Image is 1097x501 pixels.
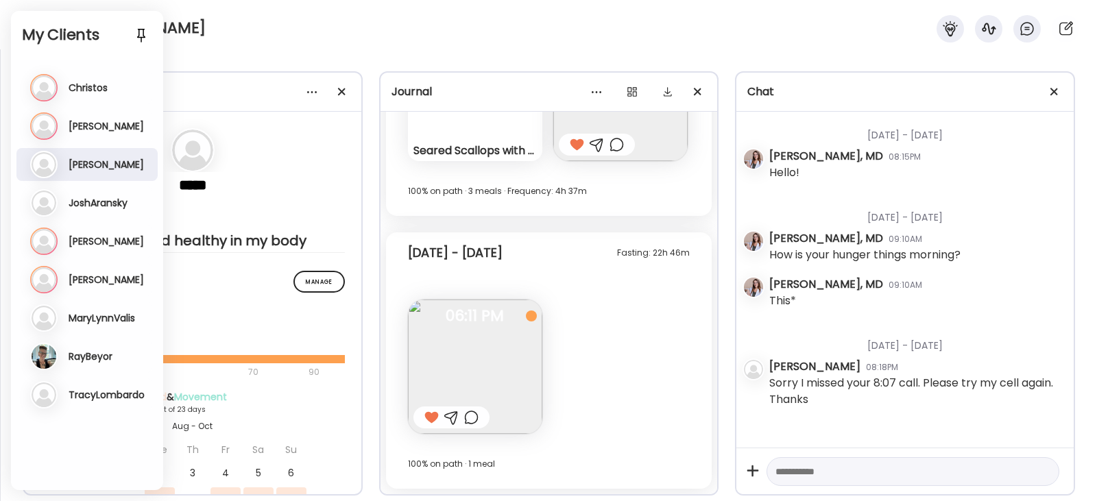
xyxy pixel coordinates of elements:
img: avatars%2F6jYoDwgBKVUlpt6FLXUnh8Ov7Lx1 [744,278,763,297]
div: Chat [747,84,1063,100]
div: [PERSON_NAME], MD [769,230,883,247]
h2: Insights [40,271,345,291]
div: 70 [40,364,304,380]
div: [PERSON_NAME], MD [769,276,883,293]
h3: Christos [69,82,108,94]
h2: My Clients [22,25,152,45]
div: Fasting: 22h 46m [617,245,690,261]
img: avatars%2F6jYoDwgBKVUlpt6FLXUnh8Ov7Lx1 [744,149,763,169]
div: Feeling happy and healthy in my body [40,232,345,249]
img: images%2FwKhmU31uq4gOCgplrQ1J92OgGa92%2FOxqSBD91BlrHFjf7veQ3%2FXZFKdh2mfP83nIGyoR2D_240 [408,300,542,434]
h3: TracyLombardo [69,389,145,401]
span: Movement [174,390,227,404]
div: Sa [243,438,274,461]
div: How is your hunger things morning? [769,247,961,263]
div: 100% [40,333,345,350]
div: Sorry I missed your 8:07 call. Please try my cell again. Thanks [769,375,1063,408]
div: Profile [35,84,350,100]
div: [DATE] - [DATE] [769,112,1063,148]
div: 08:18PM [866,361,898,374]
div: Fr [210,438,241,461]
div: Journal [391,84,707,100]
h3: [PERSON_NAME] [69,158,144,171]
div: [DATE] - [DATE] [408,245,503,261]
div: [DATE] - [DATE] [769,322,1063,358]
div: 09:10AM [889,233,922,245]
div: 100% on path · 1 meal [408,456,690,472]
div: 5 [243,461,274,485]
span: 06:11 PM [408,310,542,322]
img: bg-avatar-default.svg [744,360,763,379]
div: On path meals [40,313,345,328]
div: 100% on path · 3 meals · Frequency: 4h 37m [408,183,690,199]
div: Aug - Oct [78,420,307,432]
img: avatars%2F6jYoDwgBKVUlpt6FLXUnh8Ov7Lx1 [744,232,763,251]
div: Manage [293,271,345,293]
h3: JoshAransky [69,197,128,209]
div: 6 [276,461,306,485]
div: [PERSON_NAME] [769,358,860,375]
h3: [PERSON_NAME] [69,120,144,132]
div: Seared Scallops with bok chop [413,143,537,158]
div: Su [276,438,306,461]
div: Days tracked: & [78,390,307,404]
div: 08:15PM [889,151,921,163]
img: bg-avatar-default.svg [172,130,213,171]
div: [PERSON_NAME], MD [769,148,883,164]
div: Food: 10 Movement: 0 out of 23 days [78,404,307,415]
div: [DATE] - [DATE] [769,194,1063,230]
div: 09:10AM [889,279,922,291]
h3: [PERSON_NAME] [69,273,144,286]
h3: MaryLynnValis [69,312,135,324]
div: Goal is to [40,216,345,232]
div: 90 [307,364,321,380]
div: 4 [210,461,241,485]
div: This* [769,293,796,309]
div: 3 [178,461,208,485]
div: Hello! [769,164,799,181]
h3: RayBeyor [69,350,112,363]
h3: [PERSON_NAME] [69,235,144,247]
div: Th [178,438,208,461]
